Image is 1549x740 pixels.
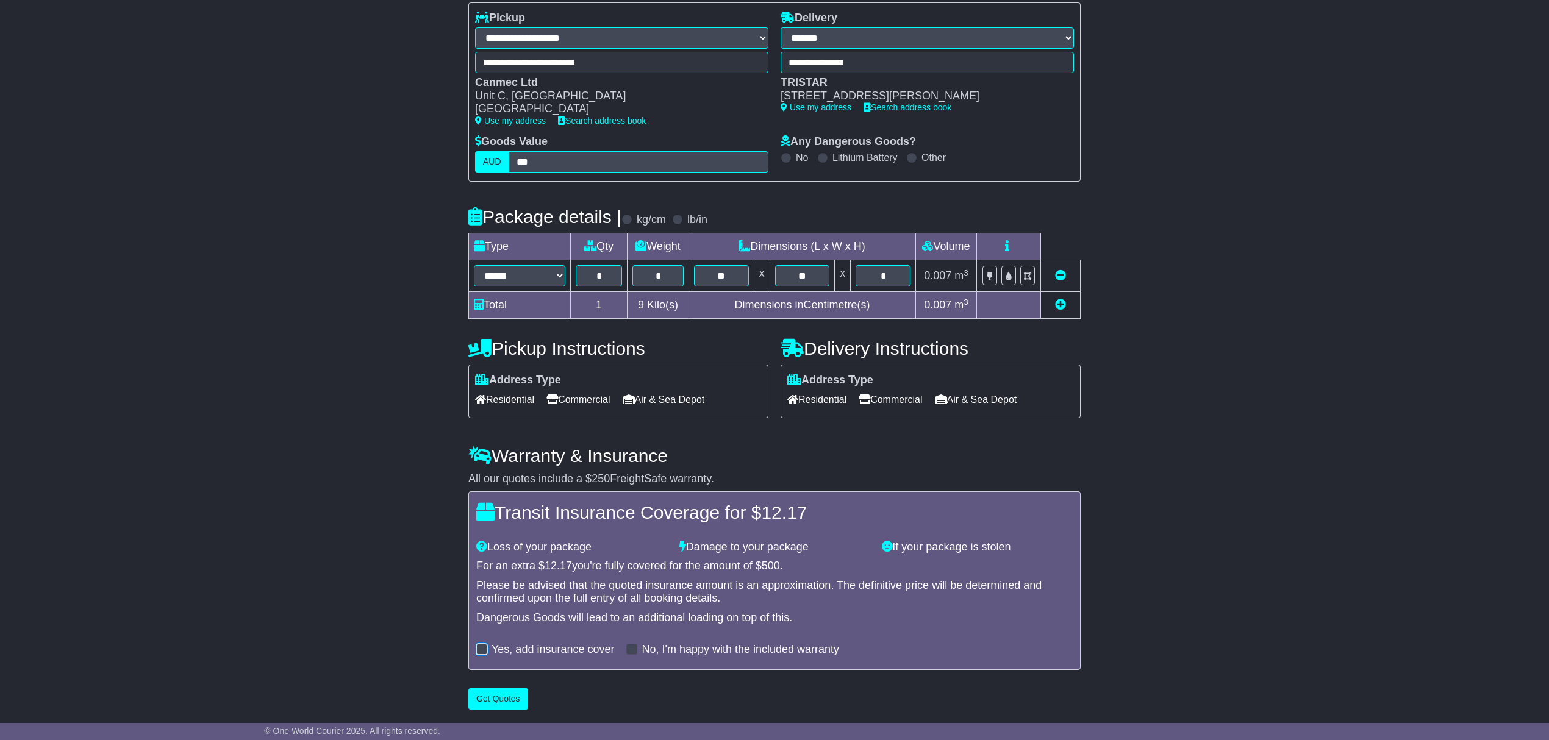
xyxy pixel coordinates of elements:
label: Any Dangerous Goods? [781,135,916,149]
span: 12.17 [545,560,572,572]
span: Air & Sea Depot [935,390,1017,409]
span: m [954,299,968,311]
a: Remove this item [1055,269,1066,282]
sup: 3 [964,297,968,307]
span: 12.17 [761,502,807,522]
div: Loss of your package [470,541,673,554]
div: Damage to your package [673,541,876,554]
div: Canmec Ltd [475,76,756,90]
td: Volume [915,233,976,260]
td: x [835,260,851,292]
td: Total [469,292,571,319]
h4: Delivery Instructions [781,338,1081,358]
div: All our quotes include a $ FreightSafe warranty. [468,472,1081,486]
label: Goods Value [475,135,548,149]
td: x [754,260,770,292]
td: Type [469,233,571,260]
div: Unit C, [GEOGRAPHIC_DATA] [475,90,756,103]
div: If your package is stolen [876,541,1079,554]
label: AUD [475,151,509,173]
a: Search address book [864,102,951,112]
td: 1 [571,292,628,319]
span: m [954,269,968,282]
div: [STREET_ADDRESS][PERSON_NAME] [781,90,1062,103]
a: Search address book [558,116,646,126]
sup: 3 [964,268,968,277]
label: Delivery [781,12,837,25]
td: Qty [571,233,628,260]
td: Dimensions (L x W x H) [689,233,915,260]
label: Lithium Battery [832,152,898,163]
div: TRISTAR [781,76,1062,90]
span: Air & Sea Depot [623,390,705,409]
span: © One World Courier 2025. All rights reserved. [264,726,440,736]
span: 0.007 [924,299,951,311]
label: lb/in [687,213,707,227]
h4: Package details | [468,207,621,227]
span: 500 [762,560,780,572]
label: Address Type [787,374,873,387]
span: Commercial [546,390,610,409]
a: Use my address [781,102,851,112]
span: Commercial [859,390,922,409]
span: 0.007 [924,269,951,282]
span: 250 [592,472,610,485]
h4: Transit Insurance Coverage for $ [476,502,1073,522]
div: For an extra $ you're fully covered for the amount of $ . [476,560,1073,573]
span: Residential [787,390,846,409]
label: Address Type [475,374,561,387]
span: 9 [638,299,644,311]
div: Please be advised that the quoted insurance amount is an approximation. The definitive price will... [476,579,1073,605]
td: Dimensions in Centimetre(s) [689,292,915,319]
label: Pickup [475,12,525,25]
a: Use my address [475,116,546,126]
td: Weight [628,233,689,260]
label: Yes, add insurance cover [492,643,614,656]
label: No [796,152,808,163]
button: Get Quotes [468,688,528,710]
span: Residential [475,390,534,409]
div: [GEOGRAPHIC_DATA] [475,102,756,116]
label: kg/cm [637,213,666,227]
label: No, I'm happy with the included warranty [642,643,839,656]
h4: Pickup Instructions [468,338,768,358]
td: Kilo(s) [628,292,689,319]
div: Dangerous Goods will lead to an additional loading on top of this. [476,611,1073,625]
a: Add new item [1055,299,1066,311]
label: Other [921,152,946,163]
h4: Warranty & Insurance [468,446,1081,466]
